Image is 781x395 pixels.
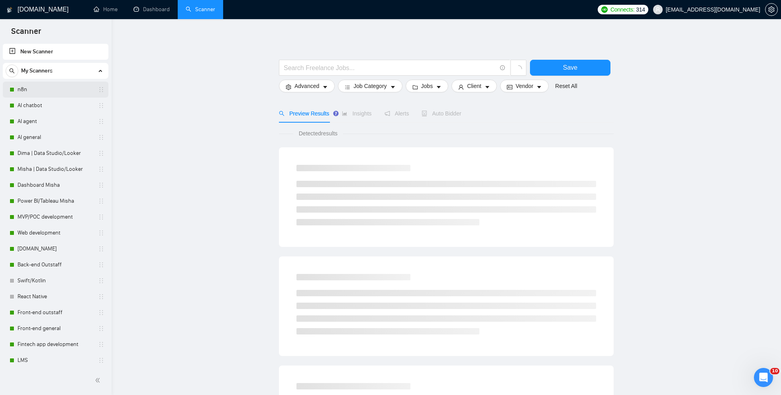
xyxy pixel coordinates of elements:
[98,214,104,220] span: holder
[610,5,634,14] span: Connects:
[467,82,481,90] span: Client
[18,321,93,336] a: Front-end general
[436,84,442,90] span: caret-down
[18,336,93,352] a: Fintech app development
[98,341,104,348] span: holder
[322,84,328,90] span: caret-down
[18,289,93,305] a: React Native
[390,84,396,90] span: caret-down
[6,68,18,74] span: search
[98,246,104,252] span: holder
[98,262,104,268] span: holder
[98,230,104,236] span: holder
[279,80,335,92] button: settingAdvancedcaret-down
[6,65,18,77] button: search
[601,6,608,13] img: upwork-logo.png
[500,80,549,92] button: idcardVendorcaret-down
[563,63,577,72] span: Save
[9,44,102,60] a: New Scanner
[186,6,215,13] a: searchScanner
[98,278,104,284] span: holder
[342,111,347,116] span: area-chart
[530,60,610,76] button: Save
[422,110,461,117] span: Auto Bidder
[98,118,104,125] span: holder
[485,84,490,90] span: caret-down
[332,110,339,117] div: Tooltip anchor
[3,44,108,60] li: New Scanner
[18,82,93,98] a: n8n
[507,84,512,90] span: idcard
[98,102,104,109] span: holder
[98,150,104,156] span: holder
[284,63,496,73] input: Search Freelance Jobs...
[18,113,93,129] a: AI agent
[98,357,104,364] span: holder
[18,225,93,241] a: Web development
[18,193,93,209] a: Power BI/Tableau Misha
[21,63,53,79] span: My Scanners
[5,25,47,42] span: Scanner
[98,325,104,332] span: holder
[765,3,778,16] button: setting
[516,82,533,90] span: Vendor
[279,111,285,116] span: search
[18,161,93,177] a: Misha | Data Studio/Looker
[18,352,93,368] a: LMS
[345,84,350,90] span: bars
[18,129,93,145] a: AI general
[338,80,402,92] button: barsJob Categorycaret-down
[342,110,371,117] span: Insights
[515,65,522,72] span: loading
[770,368,779,374] span: 10
[451,80,497,92] button: userClientcaret-down
[98,182,104,188] span: holder
[636,5,645,14] span: 314
[18,209,93,225] a: MVP/POC development
[98,198,104,204] span: holder
[536,84,542,90] span: caret-down
[95,376,103,384] span: double-left
[18,98,93,113] a: AI chatbot
[655,7,661,12] span: user
[412,84,418,90] span: folder
[555,82,577,90] a: Reset All
[500,65,505,70] span: info-circle
[754,368,773,387] iframe: Intercom live chat
[18,305,93,321] a: Front-end outstaff
[98,86,104,93] span: holder
[18,241,93,257] a: [DOMAIN_NAME]
[385,110,409,117] span: Alerts
[98,134,104,141] span: holder
[293,129,343,138] span: Detected results
[18,177,93,193] a: Dashboard Misha
[133,6,170,13] a: dashboardDashboard
[98,309,104,316] span: holder
[94,6,118,13] a: homeHome
[765,6,777,13] span: setting
[385,111,390,116] span: notification
[286,84,291,90] span: setting
[98,166,104,172] span: holder
[421,82,433,90] span: Jobs
[18,273,93,289] a: Swift/Kotlin
[294,82,319,90] span: Advanced
[422,111,427,116] span: robot
[353,82,387,90] span: Job Category
[18,145,93,161] a: Dima | Data Studio/Looker
[98,293,104,300] span: holder
[406,80,449,92] button: folderJobscaret-down
[279,110,329,117] span: Preview Results
[458,84,464,90] span: user
[18,257,93,273] a: Back-end Outstaff
[7,4,12,16] img: logo
[765,6,778,13] a: setting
